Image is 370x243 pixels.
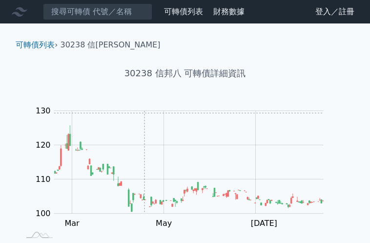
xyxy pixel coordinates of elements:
g: Chart [31,106,338,228]
tspan: Mar [65,219,80,228]
tspan: [DATE] [251,219,277,228]
h1: 30238 信邦八 可轉債詳細資訊 [8,66,362,80]
tspan: 100 [36,209,51,218]
input: 搜尋可轉債 代號／名稱 [43,3,152,20]
a: 登入／註冊 [308,4,362,20]
a: 可轉債列表 [16,40,55,49]
li: › [16,39,58,51]
tspan: May [156,219,172,228]
li: 30238 信[PERSON_NAME] [61,39,161,51]
tspan: 130 [36,106,51,115]
a: 財務數據 [213,7,245,16]
tspan: 120 [36,140,51,150]
a: 可轉債列表 [164,7,203,16]
tspan: 110 [36,175,51,184]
